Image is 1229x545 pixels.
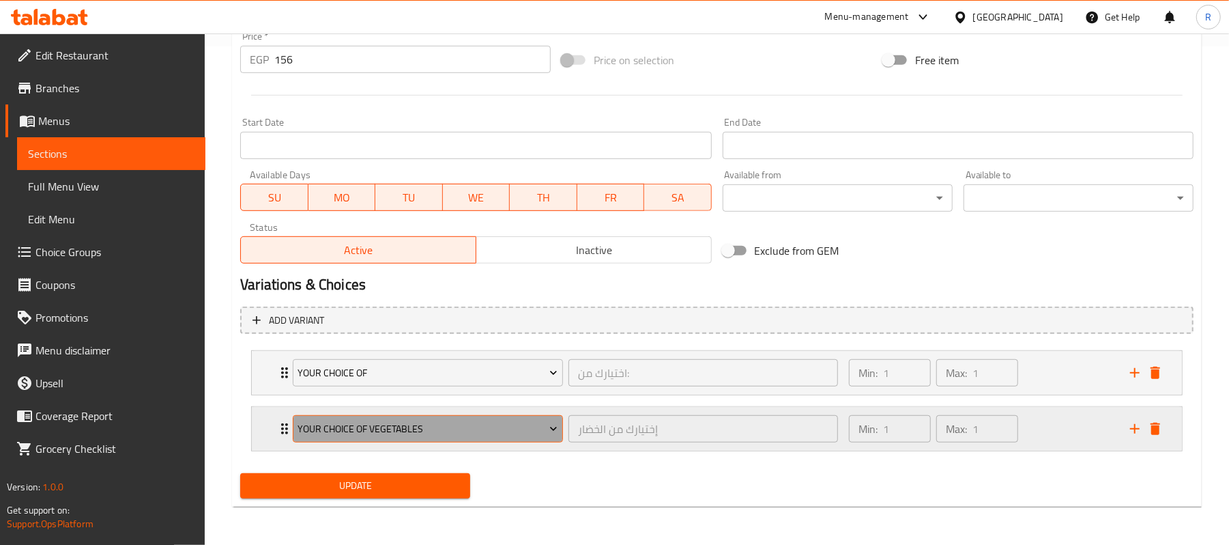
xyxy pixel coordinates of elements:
[858,365,878,381] p: Min:
[240,473,470,499] button: Update
[35,47,194,64] span: Edit Restaurant
[35,244,194,260] span: Choice Groups
[448,188,505,208] span: WE
[915,52,959,68] span: Free item
[252,407,1182,451] div: Expand
[577,184,645,211] button: FR
[476,236,712,264] button: Inactive
[7,501,70,519] span: Get support on:
[583,188,639,208] span: FR
[269,312,324,329] span: Add variant
[35,408,194,424] span: Coverage Report
[240,307,1194,335] button: Add variant
[946,365,967,381] p: Max:
[28,211,194,227] span: Edit Menu
[644,184,712,211] button: SA
[375,184,443,211] button: TU
[308,184,376,211] button: MO
[755,242,839,259] span: Exclude from GEM
[274,46,551,73] input: Please enter price
[1125,419,1145,439] button: add
[293,415,563,443] button: Your Choice Of Vegetables
[35,375,194,391] span: Upsell
[314,188,371,208] span: MO
[42,478,63,496] span: 1.0.0
[240,275,1194,295] h2: Variations & Choices
[515,188,572,208] span: TH
[1145,419,1166,439] button: delete
[964,184,1194,212] div: ​
[5,104,205,137] a: Menus
[35,441,194,457] span: Grocery Checklist
[28,145,194,162] span: Sections
[1205,10,1211,25] span: R
[723,184,953,212] div: ​
[7,515,93,533] a: Support.OpsPlatform
[240,345,1194,401] li: Expand
[240,184,308,211] button: SU
[510,184,577,211] button: TH
[1125,363,1145,383] button: add
[7,478,40,496] span: Version:
[38,113,194,129] span: Menus
[293,359,563,387] button: your choice of
[381,188,437,208] span: TU
[298,421,558,438] span: Your Choice Of Vegetables
[858,421,878,437] p: Min:
[35,277,194,293] span: Coupons
[973,10,1063,25] div: [GEOGRAPHIC_DATA]
[594,52,674,68] span: Price on selection
[17,170,205,203] a: Full Menu View
[250,51,269,68] p: EGP
[482,240,706,260] span: Inactive
[5,268,205,301] a: Coupons
[946,421,967,437] p: Max:
[443,184,510,211] button: WE
[5,367,205,400] a: Upsell
[246,240,471,260] span: Active
[825,9,909,25] div: Menu-management
[650,188,706,208] span: SA
[251,477,459,494] span: Update
[17,203,205,236] a: Edit Menu
[240,236,476,264] button: Active
[5,301,205,334] a: Promotions
[28,178,194,195] span: Full Menu View
[5,432,205,465] a: Grocery Checklist
[1145,363,1166,383] button: delete
[17,137,205,170] a: Sections
[35,309,194,326] span: Promotions
[5,39,205,72] a: Edit Restaurant
[5,400,205,432] a: Coverage Report
[35,80,194,96] span: Branches
[35,342,194,359] span: Menu disclaimer
[5,236,205,268] a: Choice Groups
[5,72,205,104] a: Branches
[240,401,1194,457] li: Expand
[246,188,302,208] span: SU
[252,351,1182,395] div: Expand
[298,365,558,382] span: your choice of
[5,334,205,367] a: Menu disclaimer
